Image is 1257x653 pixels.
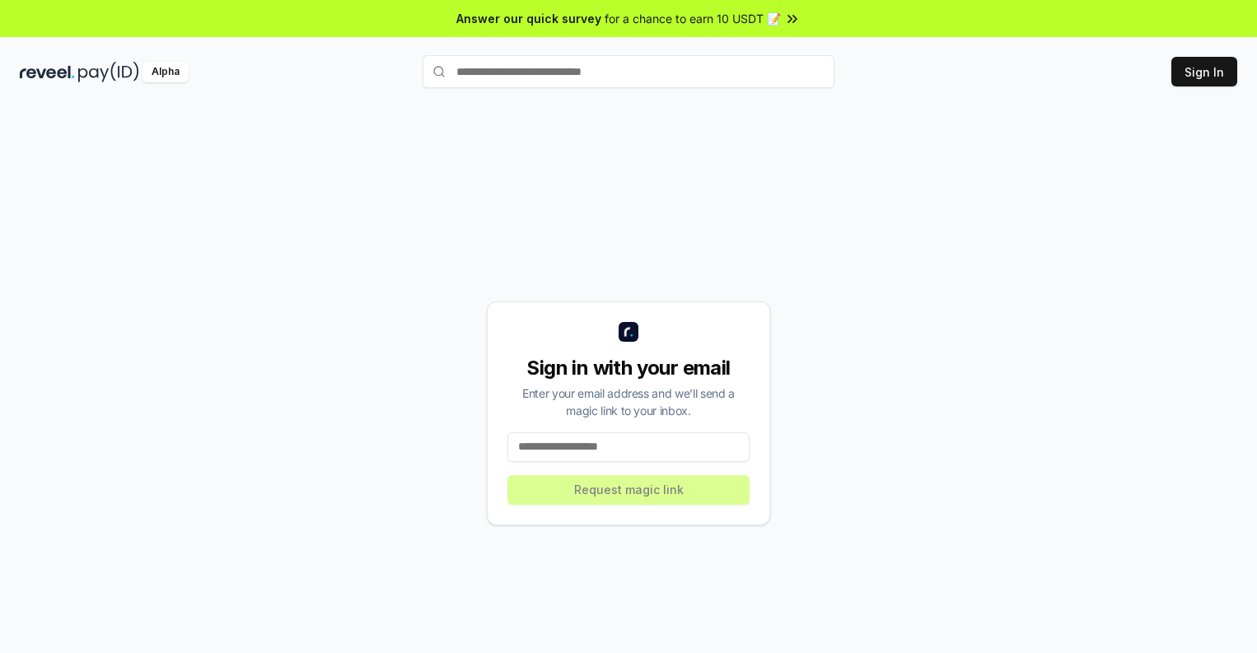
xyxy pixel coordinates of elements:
[619,322,638,342] img: logo_small
[507,385,750,419] div: Enter your email address and we’ll send a magic link to your inbox.
[143,62,189,82] div: Alpha
[507,355,750,381] div: Sign in with your email
[456,10,601,27] span: Answer our quick survey
[78,62,139,82] img: pay_id
[20,62,75,82] img: reveel_dark
[605,10,781,27] span: for a chance to earn 10 USDT 📝
[1171,57,1237,86] button: Sign In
